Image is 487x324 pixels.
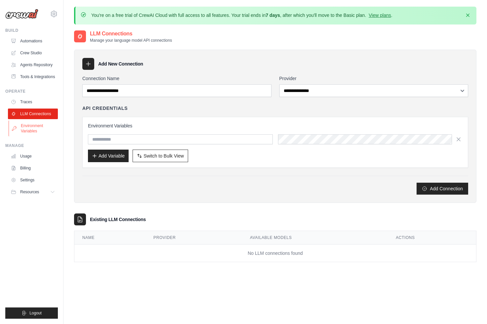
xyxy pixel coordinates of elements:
a: Settings [8,175,58,185]
a: View plans [369,13,391,18]
button: Logout [5,307,58,319]
a: Automations [8,36,58,46]
button: Add Connection [417,183,468,195]
a: LLM Connections [8,109,58,119]
div: Manage [5,143,58,148]
h3: Existing LLM Connections [90,216,146,223]
a: Tools & Integrations [8,71,58,82]
th: Name [74,231,145,245]
div: Operate [5,89,58,94]
a: Crew Studio [8,48,58,58]
a: Traces [8,97,58,107]
span: Switch to Bulk View [143,153,184,159]
h3: Add New Connection [98,61,143,67]
h3: Environment Variables [88,122,463,129]
span: Resources [20,189,39,195]
a: Billing [8,163,58,173]
strong: 7 days [265,13,280,18]
button: Resources [8,187,58,197]
div: Build [5,28,58,33]
a: Usage [8,151,58,162]
span: Logout [29,310,42,316]
a: Environment Variables [9,120,59,136]
th: Actions [388,231,476,245]
button: Add Variable [88,150,129,162]
label: Provider [279,75,468,82]
th: Available Models [242,231,388,245]
a: Agents Repository [8,60,58,70]
th: Provider [145,231,242,245]
td: No LLM connections found [74,245,476,262]
p: Manage your language model API connections [90,38,172,43]
h2: LLM Connections [90,30,172,38]
img: Logo [5,9,38,19]
h4: API Credentials [82,105,128,112]
p: You're on a free trial of CrewAI Cloud with full access to all features. Your trial ends in , aft... [91,12,392,19]
button: Switch to Bulk View [133,150,188,162]
label: Connection Name [82,75,271,82]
